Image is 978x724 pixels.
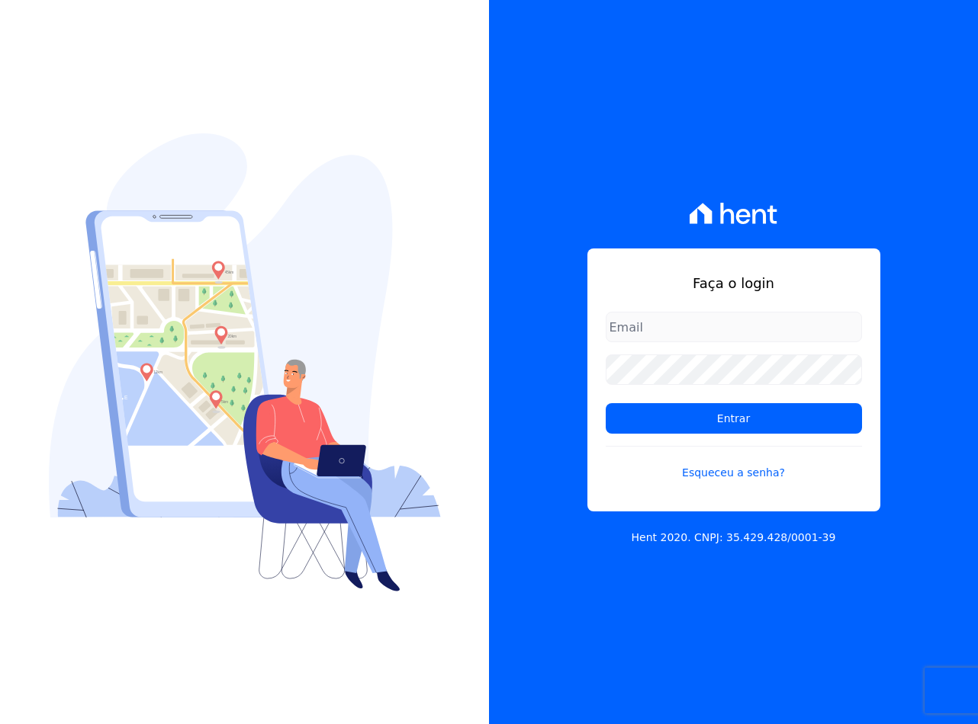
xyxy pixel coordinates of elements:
[49,133,441,591] img: Login
[632,530,836,546] p: Hent 2020. CNPJ: 35.429.428/0001-39
[606,273,862,293] h1: Faça o login
[606,446,862,481] a: Esqueceu a senha?
[606,312,862,342] input: Email
[606,403,862,434] input: Entrar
